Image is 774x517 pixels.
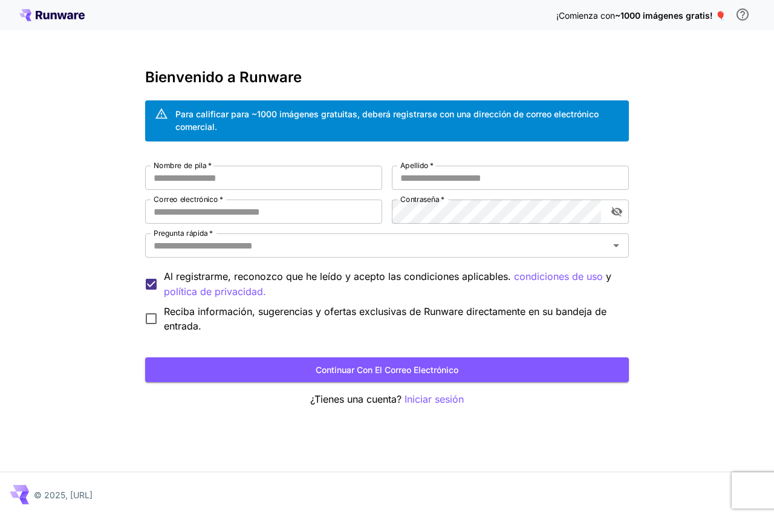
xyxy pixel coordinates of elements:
font: Pregunta rápida [154,229,208,238]
font: y [606,270,611,282]
font: Iniciar sesión [405,393,464,405]
font: Correo electrónico [154,195,218,204]
font: Continuar con el correo electrónico [316,365,458,375]
button: alternar visibilidad de contraseña [606,201,628,223]
button: Iniciar sesión [405,392,464,407]
button: Al registrarme, reconozco que he leído y acepto las condiciones aplicables. y política de privaci... [514,269,603,284]
font: ¿Tienes una cuenta? [310,393,402,405]
button: Abierto [608,237,625,254]
button: Continuar con el correo electrónico [145,357,629,382]
font: Bienvenido a Runware [145,68,302,86]
font: Reciba información, sugerencias y ofertas exclusivas de Runware directamente en su bandeja de ent... [164,305,607,332]
button: Para calificar para obtener crédito gratuito, debe registrarse con una dirección de correo electr... [730,2,755,27]
button: Al registrarme, reconozco que he leído y acepto las condiciones aplicables. condiciones de uso y [164,284,266,299]
font: política de privacidad. [164,285,266,298]
font: condiciones de uso [514,270,603,282]
font: Contraseña [400,195,440,204]
font: Apellido [400,161,429,170]
font: ~1000 imágenes gratis! 🎈 [615,10,726,21]
font: Al registrarme, reconozco que he leído y acepto las condiciones aplicables. [164,270,511,282]
font: Para calificar para ~1000 imágenes gratuitas, deberá registrarse con una dirección de correo elec... [175,109,599,132]
font: © 2025, [URL] [34,490,93,500]
font: ¡Comienza con [556,10,615,21]
font: Nombre de pila [154,161,207,170]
